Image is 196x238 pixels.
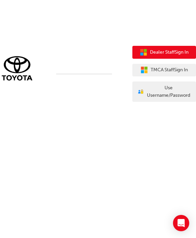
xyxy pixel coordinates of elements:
div: Open Intercom Messenger [173,215,189,231]
button: Use Username/Password [132,81,196,102]
button: Dealer StaffSign In [132,46,196,59]
span: Use Username/Password [147,84,191,99]
span: Dealer Staff Sign In [150,49,189,56]
span: TMCA Staff Sign In [151,66,188,74]
button: TMCA StaffSign In [132,64,196,77]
